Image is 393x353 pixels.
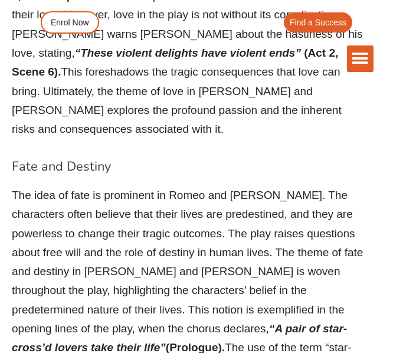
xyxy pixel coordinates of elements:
[51,18,89,27] span: Enrol Now
[347,45,374,72] div: Menu Toggle
[41,11,99,34] a: Enrol Now
[12,159,366,174] h4: Fate and Destiny
[196,220,393,353] iframe: Chat Widget
[290,18,346,27] span: Find a Success
[284,12,352,32] a: Find a Success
